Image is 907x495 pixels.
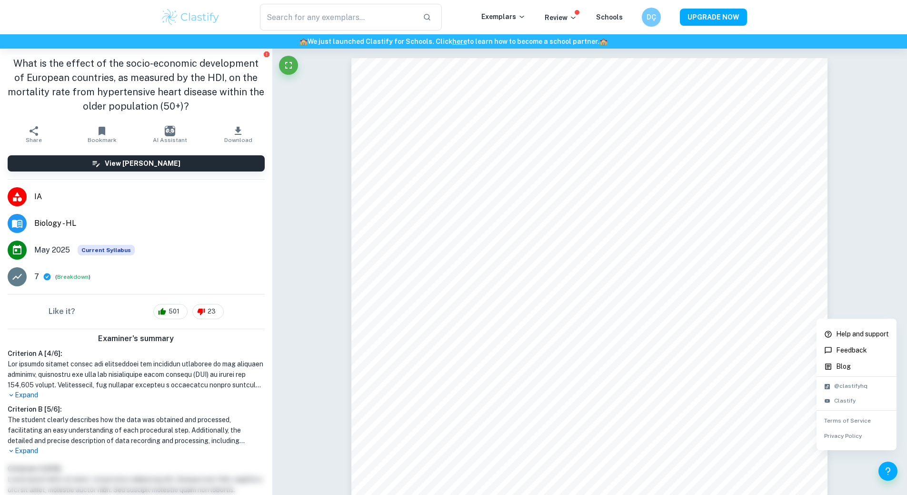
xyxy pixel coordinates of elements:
a: Privacy Policy [817,428,897,443]
p: Blog [836,361,889,372]
a: Terms of Service [817,413,897,428]
p: Feedback [836,345,889,355]
p: Help and support [836,329,889,339]
a: @clastifyhq [817,379,897,394]
span: Terms of Service [824,417,871,424]
a: Help and support [817,326,897,342]
p: Clastify [834,396,889,405]
a: Blog [817,358,897,374]
p: @clastifyhq [834,382,889,391]
span: Privacy Policy [824,433,862,439]
a: Clastify [817,394,897,408]
a: Feedback [817,342,897,358]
